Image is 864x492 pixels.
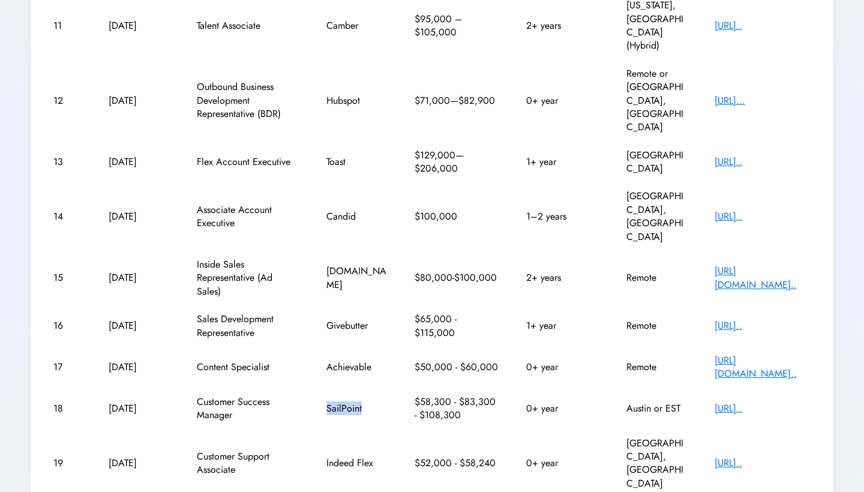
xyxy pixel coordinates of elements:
div: [DATE] [109,361,169,374]
div: 11 [53,19,80,32]
div: $129,000—$206,000 [415,149,499,176]
div: Candid [326,210,386,223]
div: $50,000 - $60,000 [415,361,499,374]
div: [URL][DOMAIN_NAME].. [715,265,811,292]
div: [DATE] [109,402,169,415]
div: 18 [53,402,80,415]
div: [URL][DOMAIN_NAME].. [715,354,811,381]
div: 1–2 years [526,210,598,223]
div: Camber [326,19,386,32]
div: [GEOGRAPHIC_DATA] [626,149,686,176]
div: 17 [53,361,80,374]
div: [URL].. [715,155,811,169]
div: [DATE] [109,457,169,470]
div: 15 [53,271,80,284]
div: [URL].. [715,402,811,415]
div: Remote [626,319,686,332]
div: $71,000—$82,900 [415,94,499,107]
div: Associate Account Executive [197,203,299,230]
div: 2+ years [526,271,598,284]
div: 1+ year [526,319,598,332]
div: SailPoint [326,402,386,415]
div: Customer Support Associate [197,450,299,477]
div: Remote or [GEOGRAPHIC_DATA], [GEOGRAPHIC_DATA] [626,67,686,134]
div: Flex Account Executive [197,155,299,169]
div: [DATE] [109,155,169,169]
div: [DATE] [109,19,169,32]
div: Toast [326,155,386,169]
div: $80,000-$100,000 [415,271,499,284]
div: [URL].. [715,319,811,332]
div: Sales Development Representative [197,313,299,340]
div: 19 [53,457,80,470]
div: 1+ year [526,155,598,169]
div: 16 [53,319,80,332]
div: Inside Sales Representative (Ad Sales) [197,258,299,298]
div: [URL].. [715,19,811,32]
div: $95,000 – $105,000 [415,13,499,40]
div: $100,000 [415,210,499,223]
div: Remote [626,271,686,284]
div: Content Specialist [197,361,299,374]
div: Indeed Flex [326,457,386,470]
div: Givebutter [326,319,386,332]
div: Outbound Business Development Representative (BDR) [197,80,299,121]
div: $65,000 - $115,000 [415,313,499,340]
div: [GEOGRAPHIC_DATA], [GEOGRAPHIC_DATA] [626,437,686,491]
div: Remote [626,361,686,374]
div: 0+ year [526,402,598,415]
div: [DATE] [109,94,169,107]
div: [DATE] [109,210,169,223]
div: [GEOGRAPHIC_DATA], [GEOGRAPHIC_DATA] [626,190,686,244]
div: $58,300 - $83,300 - $108,300 [415,395,499,422]
div: Austin or EST [626,402,686,415]
div: [DOMAIN_NAME] [326,265,386,292]
div: Achievable [326,361,386,374]
div: 0+ year [526,94,598,107]
div: [URL].. [715,210,811,223]
div: [DATE] [109,271,169,284]
div: 12 [53,94,80,107]
div: [URL].. [715,457,811,470]
div: Hubspot [326,94,386,107]
div: 2+ years [526,19,598,32]
div: [DATE] [109,319,169,332]
div: [URL]... [715,94,811,107]
div: 14 [53,210,80,223]
div: Customer Success Manager [197,395,299,422]
div: 0+ year [526,457,598,470]
div: 13 [53,155,80,169]
div: $52,000 - $58,240 [415,457,499,470]
div: Talent Associate [197,19,299,32]
div: 0+ year [526,361,598,374]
